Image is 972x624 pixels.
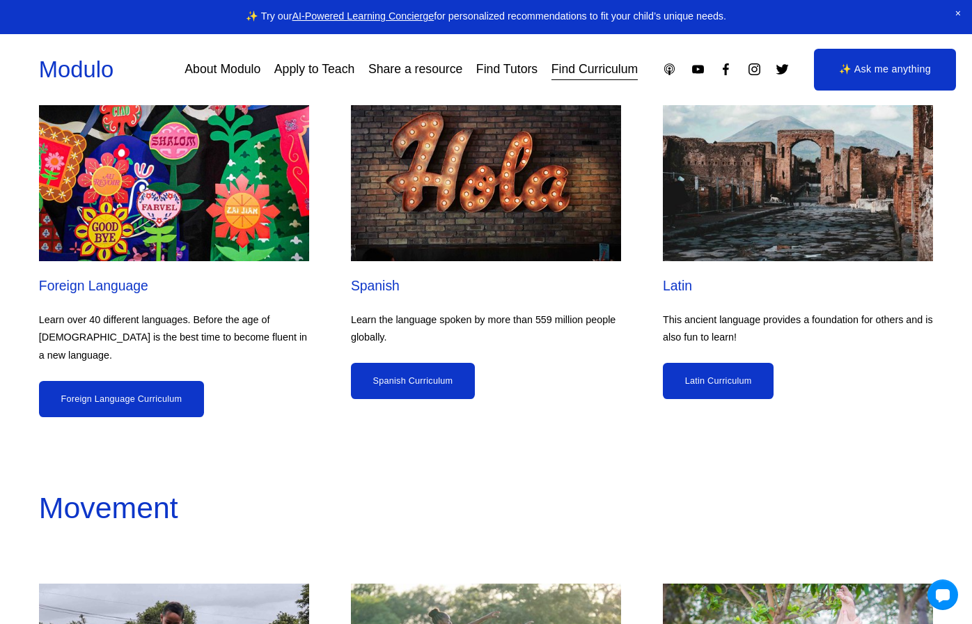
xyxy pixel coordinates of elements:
[274,57,355,81] a: Apply to Teach
[39,381,204,417] a: Foreign Language Curriculum
[551,57,638,81] a: Find Curriculum
[351,363,475,399] a: Spanish Curriculum
[292,10,434,22] a: AI-Powered Learning Concierge
[662,62,677,77] a: Apple Podcasts
[719,62,733,77] a: Facebook
[39,277,309,295] h2: Foreign Language
[351,311,621,348] p: Learn the language spoken by more than 559 million people globally.
[691,62,705,77] a: YouTube
[747,62,762,77] a: Instagram
[663,363,774,399] a: Latin Curriculum
[39,481,933,535] p: Movement
[814,49,955,91] a: ✨ Ask me anything
[476,57,538,81] a: Find Tutors
[663,277,933,295] h2: Latin
[39,311,309,365] p: Learn over 40 different languages. Before the age of [DEMOGRAPHIC_DATA] is the best time to becom...
[351,277,621,295] h2: Spanish
[775,62,790,77] a: Twitter
[185,57,260,81] a: About Modulo
[663,311,933,348] p: This ancient language provides a foundation for others and is also fun to learn!
[39,56,113,82] a: Modulo
[368,57,462,81] a: Share a resource
[351,58,621,261] img: Spanish Curriculum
